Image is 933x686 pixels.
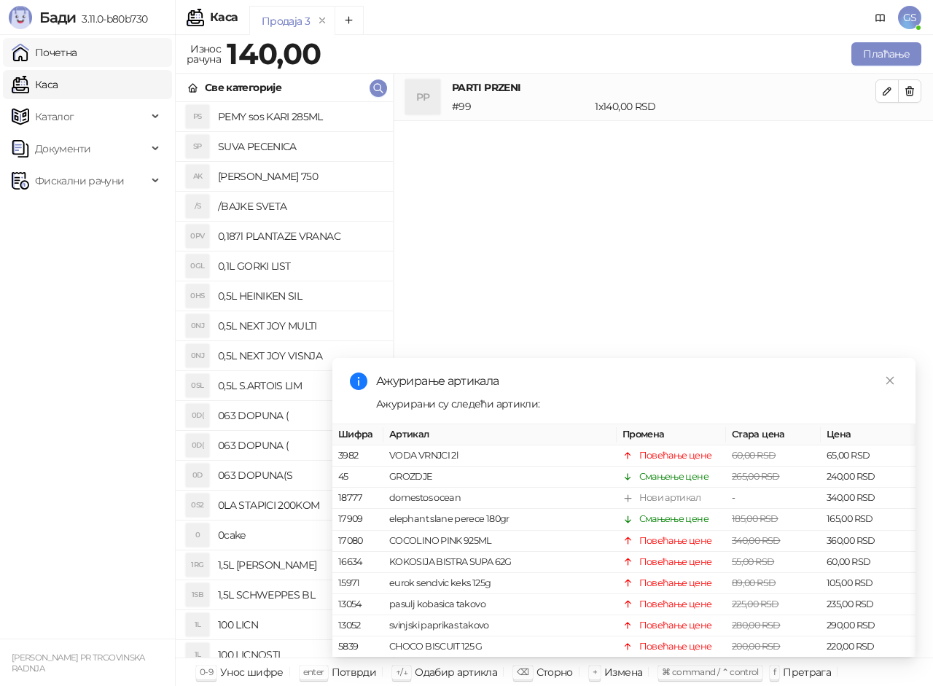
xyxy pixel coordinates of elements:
td: 17909 [332,509,383,530]
td: 13052 [332,615,383,636]
h4: 0,1L GORKI LIST [218,254,381,278]
div: Унос шифре [220,663,284,682]
span: 265,00 RSD [732,471,780,482]
td: 17080 [332,530,383,551]
div: 0D( [186,404,209,427]
h4: 0,5L NEXT JOY MULTI [218,314,381,338]
th: Шифра [332,424,383,445]
div: Смањење цене [639,512,708,526]
div: Потврди [332,663,377,682]
td: COCOLINO PINK 925ML [383,530,617,551]
span: ⌫ [517,666,528,677]
div: Повећање цене [639,554,712,569]
h4: PEMY sos KARI 285ML [218,105,381,128]
a: Каса [12,70,58,99]
div: Смањење цене [639,469,708,484]
td: eurok sendvic keks 125g [383,573,617,594]
a: Документација [869,6,892,29]
td: CHOCO BISCUIT 125 G [383,636,617,658]
a: Close [882,373,898,389]
h4: 0,5L NEXT JOY VISNJA [218,344,381,367]
td: - [726,488,821,509]
span: 0-9 [200,666,213,677]
td: 16634 [332,551,383,572]
div: PS [186,105,209,128]
div: Износ рачуна [184,39,224,69]
span: 225,00 RSD [732,599,779,609]
h4: 0,187l PLANTAZE VRANAC [218,225,381,248]
td: 340,00 RSD [821,488,916,509]
h4: [PERSON_NAME] 750 [218,165,381,188]
span: GS [898,6,921,29]
span: 340,00 RSD [732,534,781,545]
th: Артикал [383,424,617,445]
div: /S [186,195,209,218]
div: 0D( [186,434,209,457]
div: PP [405,79,440,114]
td: 5839 [332,636,383,658]
span: 200,00 RSD [732,641,781,652]
div: Повећање цене [639,448,712,463]
span: f [773,666,776,677]
span: Каталог [35,102,74,131]
td: 235,00 RSD [821,594,916,615]
div: 0PV [186,225,209,248]
td: 290,00 RSD [821,615,916,636]
div: Повећање цене [639,576,712,590]
h4: /BAJKE SVETA [218,195,381,218]
span: + [593,666,597,677]
h4: 100 LICN [218,613,381,636]
h4: 0cake [218,523,381,547]
td: domestos ocean [383,488,617,509]
span: 280,00 RSD [732,620,781,631]
div: Ажурирање артикала [376,373,898,390]
span: 60,00 RSD [732,450,776,461]
td: svinjski paprikas takovo [383,615,617,636]
div: 1L [186,643,209,666]
div: grid [176,102,393,658]
img: Logo [9,6,32,29]
td: 13054 [332,594,383,615]
div: Нови артикал [639,491,700,505]
span: close [885,375,895,386]
button: Add tab [335,6,364,35]
td: 18777 [332,488,383,509]
span: ⌘ command / ⌃ control [662,666,759,677]
td: KOKOSIJA BISTRA SUPA 62G [383,551,617,572]
h4: 063 DOPUNA ( [218,404,381,427]
div: AK [186,165,209,188]
span: 3.11.0-b80b730 [76,12,147,26]
h4: PARTI PRZENI [452,79,875,96]
th: Стара цена [726,424,821,445]
h4: 1,5L SCHWEPPES BL [218,583,381,607]
td: 220,00 RSD [821,636,916,658]
div: 0D [186,464,209,487]
div: Ажурирани су следећи артикли: [376,396,898,412]
td: 15971 [332,573,383,594]
div: Повећање цене [639,597,712,612]
td: pasulj kobasica takovo [383,594,617,615]
div: 0NJ [186,314,209,338]
td: VODA VRNJCI 2l [383,445,617,467]
span: 89,00 RSD [732,577,776,588]
th: Промена [617,424,726,445]
td: elephant slane perece 180gr [383,509,617,530]
h4: 063 DOPUNA ( [218,434,381,457]
div: Одабир артикла [415,663,497,682]
button: Плаћање [851,42,921,66]
div: 1L [186,613,209,636]
div: 0 [186,523,209,547]
button: remove [313,15,332,27]
span: Фискални рачуни [35,166,124,195]
h4: 0,5L S.ARTOIS LIM [218,374,381,397]
span: Документи [35,134,90,163]
div: Измена [604,663,642,682]
div: 0HS [186,284,209,308]
span: 185,00 RSD [732,513,778,524]
div: Продаја 3 [262,13,310,29]
div: 1 x 140,00 RSD [592,98,878,114]
div: Сторно [536,663,573,682]
div: 0NJ [186,344,209,367]
div: 0S2 [186,494,209,517]
div: # 99 [449,98,592,114]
